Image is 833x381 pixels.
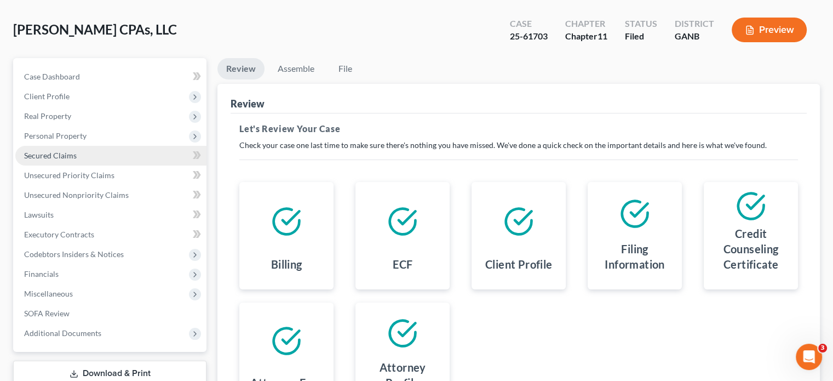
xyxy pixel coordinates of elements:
[24,328,101,338] span: Additional Documents
[565,30,607,43] div: Chapter
[565,18,607,30] div: Chapter
[24,190,129,200] span: Unsecured Nonpriority Claims
[24,289,73,298] span: Miscellaneous
[24,309,70,318] span: SOFA Review
[15,166,206,185] a: Unsecured Priority Claims
[24,249,124,259] span: Codebtors Insiders & Notices
[15,185,206,205] a: Unsecured Nonpriority Claims
[713,226,789,272] h4: Credit Counseling Certificate
[15,205,206,225] a: Lawsuits
[231,97,265,110] div: Review
[24,230,94,239] span: Executory Contracts
[239,140,798,151] p: Check your case one last time to make sure there's nothing you have missed. We've done a quick ch...
[625,18,657,30] div: Status
[24,72,80,81] span: Case Dashboard
[239,122,798,135] h5: Let's Review Your Case
[393,257,412,272] h4: ECF
[24,170,114,180] span: Unsecured Priority Claims
[15,225,206,244] a: Executory Contracts
[13,21,177,37] span: [PERSON_NAME] CPAs, LLC
[24,111,71,121] span: Real Property
[485,257,553,272] h4: Client Profile
[732,18,807,42] button: Preview
[24,210,54,219] span: Lawsuits
[15,146,206,166] a: Secured Claims
[598,31,607,41] span: 11
[24,92,70,101] span: Client Profile
[675,18,714,30] div: District
[24,151,77,160] span: Secured Claims
[15,67,206,87] a: Case Dashboard
[510,30,548,43] div: 25-61703
[15,304,206,323] a: SOFA Review
[625,30,657,43] div: Filed
[510,18,548,30] div: Case
[271,257,302,272] h4: Billing
[24,269,59,278] span: Financials
[328,58,363,79] a: File
[675,30,714,43] div: GANB
[796,344,822,370] iframe: Intercom live chat
[596,241,673,272] h4: Filing Information
[818,344,827,352] span: 3
[24,131,87,140] span: Personal Property
[269,58,323,79] a: Assemble
[217,58,265,79] a: Review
